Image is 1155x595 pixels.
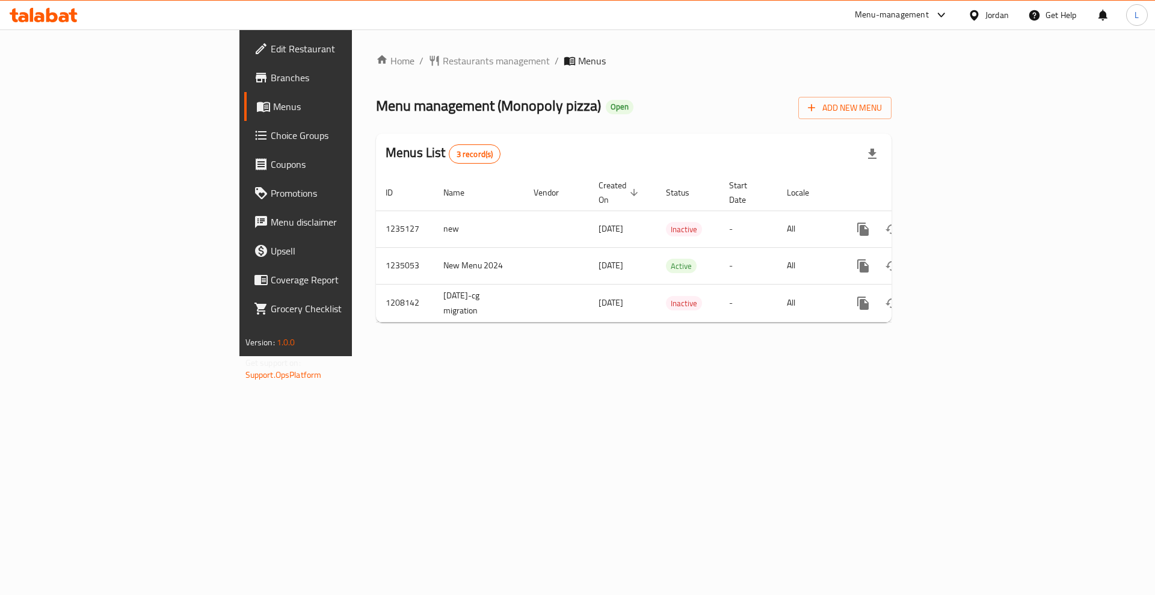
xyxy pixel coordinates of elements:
[849,215,878,244] button: more
[849,289,878,318] button: more
[244,265,433,294] a: Coverage Report
[245,355,301,371] span: Get support on:
[666,223,702,236] span: Inactive
[386,185,408,200] span: ID
[244,236,433,265] a: Upsell
[449,149,500,160] span: 3 record(s)
[244,179,433,208] a: Promotions
[443,185,480,200] span: Name
[719,247,777,284] td: -
[244,63,433,92] a: Branches
[606,100,633,114] div: Open
[244,121,433,150] a: Choice Groups
[666,259,697,273] span: Active
[798,97,892,119] button: Add New Menu
[386,144,500,164] h2: Menus List
[376,174,974,322] table: enhanced table
[599,221,623,236] span: [DATE]
[719,211,777,247] td: -
[277,334,295,350] span: 1.0.0
[244,208,433,236] a: Menu disclaimer
[666,297,702,310] span: Inactive
[858,140,887,168] div: Export file
[599,295,623,310] span: [DATE]
[849,251,878,280] button: more
[777,211,839,247] td: All
[245,334,275,350] span: Version:
[606,102,633,112] span: Open
[599,257,623,273] span: [DATE]
[878,215,907,244] button: Change Status
[244,92,433,121] a: Menus
[878,289,907,318] button: Change Status
[244,150,433,179] a: Coupons
[271,273,423,287] span: Coverage Report
[729,178,763,207] span: Start Date
[244,34,433,63] a: Edit Restaurant
[271,244,423,258] span: Upsell
[271,186,423,200] span: Promotions
[808,100,882,116] span: Add New Menu
[985,8,1009,22] div: Jordan
[271,157,423,171] span: Coupons
[271,128,423,143] span: Choice Groups
[599,178,642,207] span: Created On
[578,54,606,68] span: Menus
[534,185,574,200] span: Vendor
[376,54,892,68] nav: breadcrumb
[434,247,524,284] td: New Menu 2024
[271,215,423,229] span: Menu disclaimer
[719,284,777,322] td: -
[271,42,423,56] span: Edit Restaurant
[271,70,423,85] span: Branches
[555,54,559,68] li: /
[855,8,929,22] div: Menu-management
[777,284,839,322] td: All
[273,99,423,114] span: Menus
[1135,8,1139,22] span: L
[434,284,524,322] td: [DATE]-cg migration
[777,247,839,284] td: All
[878,251,907,280] button: Change Status
[839,174,974,211] th: Actions
[666,222,702,236] div: Inactive
[428,54,550,68] a: Restaurants management
[666,185,705,200] span: Status
[449,144,501,164] div: Total records count
[271,301,423,316] span: Grocery Checklist
[376,92,601,119] span: Menu management ( Monopoly pizza )
[434,211,524,247] td: new
[244,294,433,323] a: Grocery Checklist
[787,185,825,200] span: Locale
[245,367,322,383] a: Support.OpsPlatform
[443,54,550,68] span: Restaurants management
